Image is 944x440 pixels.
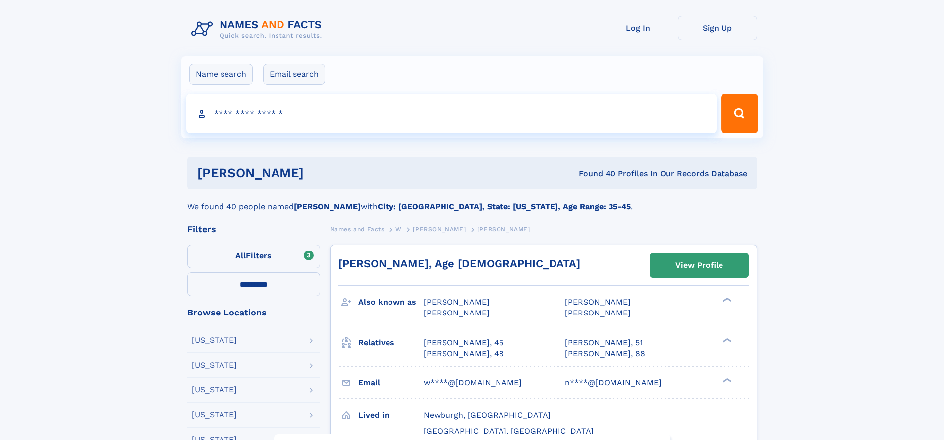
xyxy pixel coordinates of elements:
[187,16,330,43] img: Logo Names and Facts
[565,348,645,359] a: [PERSON_NAME], 88
[187,308,320,317] div: Browse Locations
[650,253,748,277] a: View Profile
[192,386,237,394] div: [US_STATE]
[187,189,757,213] div: We found 40 people named with .
[424,337,503,348] a: [PERSON_NAME], 45
[424,410,551,420] span: Newburgh, [GEOGRAPHIC_DATA]
[424,348,504,359] a: [PERSON_NAME], 48
[192,336,237,344] div: [US_STATE]
[565,308,631,317] span: [PERSON_NAME]
[477,226,530,233] span: [PERSON_NAME]
[358,334,424,351] h3: Relatives
[413,226,466,233] span: [PERSON_NAME]
[721,337,732,343] div: ❯
[330,223,385,235] a: Names and Facts
[395,223,402,235] a: W
[197,167,442,179] h1: [PERSON_NAME]
[565,297,631,307] span: [PERSON_NAME]
[192,361,237,369] div: [US_STATE]
[358,294,424,311] h3: Also known as
[413,223,466,235] a: [PERSON_NAME]
[192,411,237,419] div: [US_STATE]
[263,64,325,85] label: Email search
[599,16,678,40] a: Log In
[721,377,732,383] div: ❯
[395,226,402,233] span: W
[294,202,361,211] b: [PERSON_NAME]
[424,308,490,317] span: [PERSON_NAME]
[338,257,580,270] a: [PERSON_NAME], Age [DEMOGRAPHIC_DATA]
[189,64,253,85] label: Name search
[565,337,643,348] a: [PERSON_NAME], 51
[358,375,424,391] h3: Email
[441,168,747,179] div: Found 40 Profiles In Our Records Database
[186,94,717,133] input: search input
[378,202,631,211] b: City: [GEOGRAPHIC_DATA], State: [US_STATE], Age Range: 35-45
[424,426,594,436] span: [GEOGRAPHIC_DATA], [GEOGRAPHIC_DATA]
[675,254,723,277] div: View Profile
[187,225,320,234] div: Filters
[358,407,424,424] h3: Lived in
[235,251,246,260] span: All
[424,297,490,307] span: [PERSON_NAME]
[721,94,758,133] button: Search Button
[187,245,320,268] label: Filters
[678,16,757,40] a: Sign Up
[721,297,732,303] div: ❯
